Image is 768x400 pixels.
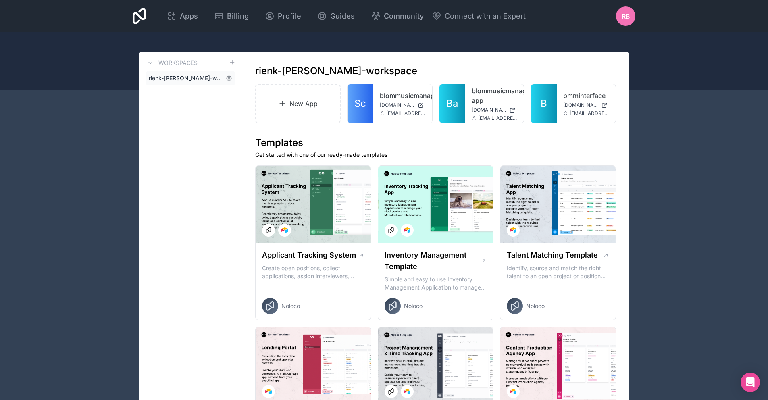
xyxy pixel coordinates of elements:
[472,107,518,113] a: [DOMAIN_NAME]
[570,110,609,117] span: [EMAIL_ADDRESS][DOMAIN_NAME]
[563,102,598,108] span: [DOMAIN_NAME]
[380,102,414,108] span: [DOMAIN_NAME]
[354,97,366,110] span: Sc
[255,65,417,77] h1: rienk-[PERSON_NAME]-workspace
[439,84,465,123] a: Ba
[255,84,341,123] a: New App
[472,107,506,113] span: [DOMAIN_NAME]
[526,302,545,310] span: Noloco
[158,59,198,67] h3: Workspaces
[384,10,424,22] span: Community
[149,74,223,82] span: rienk-[PERSON_NAME]-workspace
[507,264,609,280] p: Identify, source and match the right talent to an open project or position with our Talent Matchi...
[404,302,423,310] span: Noloco
[563,102,609,108] a: [DOMAIN_NAME]
[278,10,301,22] span: Profile
[385,275,487,292] p: Simple and easy to use Inventory Management Application to manage your stock, orders and Manufact...
[258,7,308,25] a: Profile
[208,7,255,25] a: Billing
[404,227,410,233] img: Airtable Logo
[281,302,300,310] span: Noloco
[741,373,760,392] div: Open Intercom Messenger
[385,250,481,272] h1: Inventory Management Template
[478,115,518,121] span: [EMAIL_ADDRESS][DOMAIN_NAME]
[311,7,361,25] a: Guides
[541,97,547,110] span: B
[386,110,426,117] span: [EMAIL_ADDRESS][DOMAIN_NAME]
[255,136,616,149] h1: Templates
[380,91,426,100] a: blommusicmanagement
[510,388,516,395] img: Airtable Logo
[364,7,430,25] a: Community
[160,7,204,25] a: Apps
[446,97,458,110] span: Ba
[510,227,516,233] img: Airtable Logo
[432,10,526,22] button: Connect with an Expert
[507,250,598,261] h1: Talent Matching Template
[563,91,609,100] a: bmminterface
[445,10,526,22] span: Connect with an Expert
[472,86,518,105] a: blommusicmanagement-app
[531,84,557,123] a: B
[180,10,198,22] span: Apps
[227,10,249,22] span: Billing
[262,264,364,280] p: Create open positions, collect applications, assign interviewers, centralise candidate feedback a...
[262,250,356,261] h1: Applicant Tracking System
[622,11,630,21] span: RB
[146,58,198,68] a: Workspaces
[281,227,288,233] img: Airtable Logo
[380,102,426,108] a: [DOMAIN_NAME]
[265,388,272,395] img: Airtable Logo
[348,84,373,123] a: Sc
[404,388,410,395] img: Airtable Logo
[330,10,355,22] span: Guides
[255,151,616,159] p: Get started with one of our ready-made templates
[146,71,235,85] a: rienk-[PERSON_NAME]-workspace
